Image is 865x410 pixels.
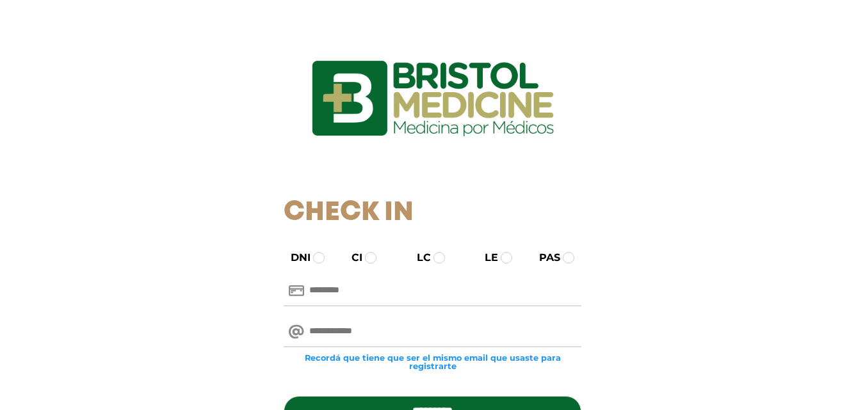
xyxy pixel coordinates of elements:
label: PAS [528,250,560,265]
label: LC [405,250,431,265]
h1: Check In [284,197,581,229]
label: LE [473,250,498,265]
label: CI [340,250,362,265]
img: logo_ingresarbristol.jpg [260,15,606,182]
label: DNI [279,250,311,265]
small: Recordá que tiene que ser el mismo email que usaste para registrarte [284,354,581,370]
